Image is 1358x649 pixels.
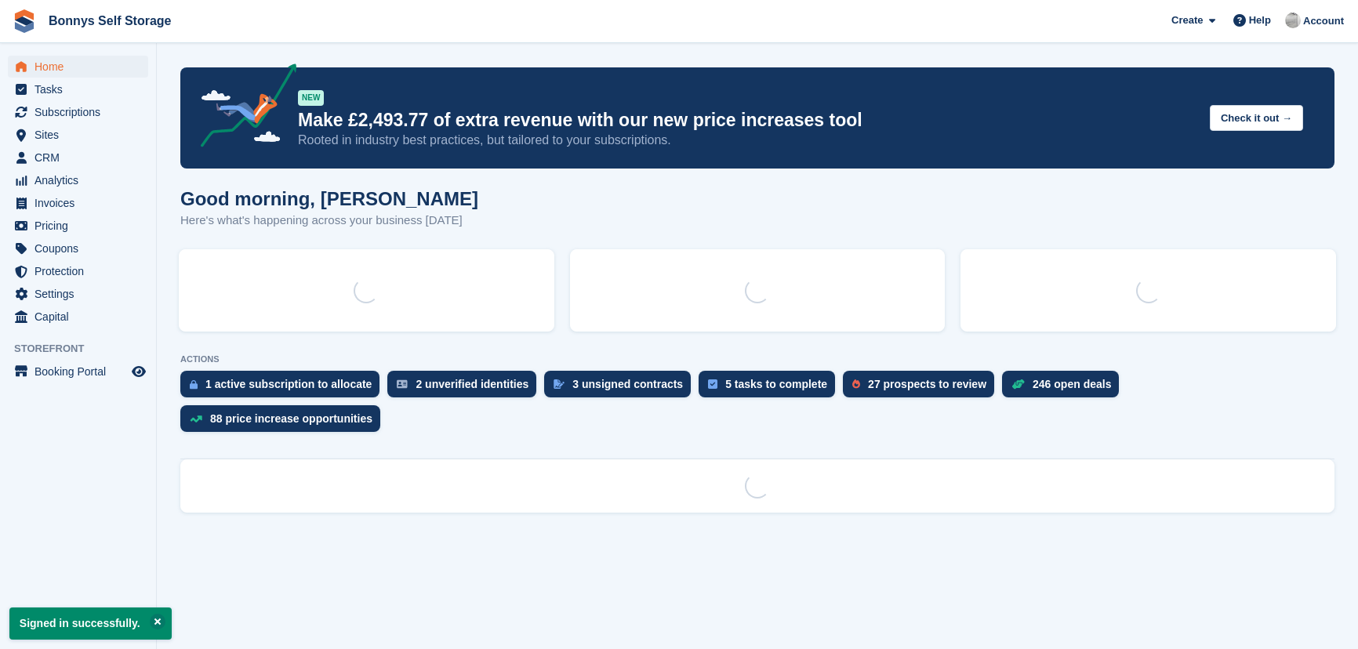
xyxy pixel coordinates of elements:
[34,101,129,123] span: Subscriptions
[1011,379,1025,390] img: deal-1b604bf984904fb50ccaf53a9ad4b4a5d6e5aea283cecdc64d6e3604feb123c2.svg
[190,415,202,422] img: price_increase_opportunities-93ffe204e8149a01c8c9dc8f82e8f89637d9d84a8eef4429ea346261dce0b2c0.svg
[8,260,148,282] a: menu
[180,371,387,405] a: 1 active subscription to allocate
[699,371,843,405] a: 5 tasks to complete
[8,215,148,237] a: menu
[1171,13,1203,28] span: Create
[725,378,827,390] div: 5 tasks to complete
[298,109,1197,132] p: Make £2,493.77 of extra revenue with our new price increases tool
[8,169,148,191] a: menu
[34,361,129,383] span: Booking Portal
[298,132,1197,149] p: Rooted in industry best practices, but tailored to your subscriptions.
[180,354,1334,364] p: ACTIONS
[1002,371,1127,405] a: 246 open deals
[34,215,129,237] span: Pricing
[1249,13,1271,28] span: Help
[34,124,129,146] span: Sites
[8,101,148,123] a: menu
[14,341,156,357] span: Storefront
[8,56,148,78] a: menu
[34,147,129,169] span: CRM
[8,147,148,169] a: menu
[34,283,129,305] span: Settings
[34,260,129,282] span: Protection
[8,124,148,146] a: menu
[42,8,177,34] a: Bonnys Self Storage
[205,378,372,390] div: 1 active subscription to allocate
[180,188,478,209] h1: Good morning, [PERSON_NAME]
[187,63,297,153] img: price-adjustments-announcement-icon-8257ccfd72463d97f412b2fc003d46551f7dbcb40ab6d574587a9cd5c0d94...
[416,378,528,390] div: 2 unverified identities
[572,378,683,390] div: 3 unsigned contracts
[180,212,478,230] p: Here's what's happening across your business [DATE]
[8,78,148,100] a: menu
[8,192,148,214] a: menu
[129,362,148,381] a: Preview store
[34,78,129,100] span: Tasks
[34,237,129,259] span: Coupons
[34,56,129,78] span: Home
[8,306,148,328] a: menu
[1210,105,1303,131] button: Check it out →
[708,379,717,389] img: task-75834270c22a3079a89374b754ae025e5fb1db73e45f91037f5363f120a921f8.svg
[9,607,172,640] p: Signed in successfully.
[544,371,699,405] a: 3 unsigned contracts
[180,405,388,440] a: 88 price increase opportunities
[34,192,129,214] span: Invoices
[190,379,198,390] img: active_subscription_to_allocate_icon-d502201f5373d7db506a760aba3b589e785aa758c864c3986d89f69b8ff3...
[210,412,372,425] div: 88 price increase opportunities
[554,379,565,389] img: contract_signature_icon-13c848040528278c33f63329250d36e43548de30e8caae1d1a13099fd9432cc5.svg
[298,90,324,106] div: NEW
[1033,378,1111,390] div: 246 open deals
[1303,13,1344,29] span: Account
[852,379,860,389] img: prospect-51fa495bee0391a8d652442698ab0144808aea92771e9ea1ae160a38d050c398.svg
[868,378,986,390] div: 27 prospects to review
[843,371,1002,405] a: 27 prospects to review
[8,361,148,383] a: menu
[34,306,129,328] span: Capital
[1285,13,1301,28] img: James Bonny
[8,237,148,259] a: menu
[34,169,129,191] span: Analytics
[387,371,544,405] a: 2 unverified identities
[13,9,36,33] img: stora-icon-8386f47178a22dfd0bd8f6a31ec36ba5ce8667c1dd55bd0f319d3a0aa187defe.svg
[397,379,408,389] img: verify_identity-adf6edd0f0f0b5bbfe63781bf79b02c33cf7c696d77639b501bdc392416b5a36.svg
[8,283,148,305] a: menu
